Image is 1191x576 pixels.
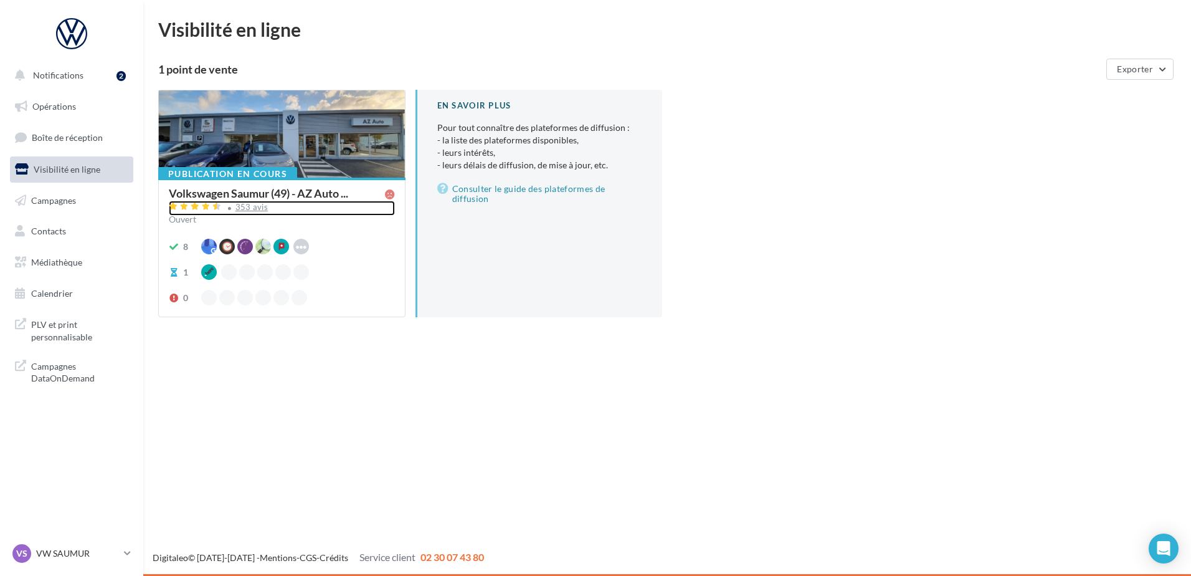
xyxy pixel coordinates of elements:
[359,551,415,563] span: Service client
[320,552,348,563] a: Crédits
[31,358,128,385] span: Campagnes DataOnDemand
[10,542,133,565] a: VS VW SAUMUR
[1117,64,1153,74] span: Exporter
[31,257,82,267] span: Médiathèque
[7,249,136,276] a: Médiathèque
[7,94,136,120] a: Opérations
[158,167,297,181] div: Publication en cours
[153,552,484,563] span: © [DATE]-[DATE] - - -
[437,134,643,146] li: - la liste des plateformes disponibles,
[7,156,136,183] a: Visibilité en ligne
[16,547,27,560] span: VS
[169,188,348,199] span: Volkswagen Saumur (49) - AZ Auto ...
[7,188,136,214] a: Campagnes
[437,159,643,171] li: - leurs délais de diffusion, de mise à jour, etc.
[32,132,103,143] span: Boîte de réception
[437,181,643,206] a: Consulter le guide des plateformes de diffusion
[34,164,100,175] span: Visibilité en ligne
[7,281,136,307] a: Calendrier
[31,288,73,299] span: Calendrier
[1106,59,1174,80] button: Exporter
[437,122,643,171] p: Pour tout connaître des plateformes de diffusion :
[31,316,128,343] span: PLV et print personnalisable
[7,62,131,89] button: Notifications 2
[169,201,395,216] a: 353 avis
[36,547,119,560] p: VW SAUMUR
[158,64,1101,75] div: 1 point de vente
[7,353,136,390] a: Campagnes DataOnDemand
[300,552,316,563] a: CGS
[7,311,136,348] a: PLV et print personnalisable
[7,124,136,151] a: Boîte de réception
[183,241,188,253] div: 8
[437,100,643,112] div: En savoir plus
[153,552,188,563] a: Digitaleo
[235,203,268,211] div: 353 avis
[169,214,196,224] span: Ouvert
[260,552,297,563] a: Mentions
[33,70,83,80] span: Notifications
[183,292,188,304] div: 0
[31,194,76,205] span: Campagnes
[116,71,126,81] div: 2
[437,146,643,159] li: - leurs intérêts,
[420,551,484,563] span: 02 30 07 43 80
[1149,534,1179,564] div: Open Intercom Messenger
[183,266,188,279] div: 1
[158,20,1176,39] div: Visibilité en ligne
[32,101,76,112] span: Opérations
[7,218,136,244] a: Contacts
[31,226,66,236] span: Contacts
